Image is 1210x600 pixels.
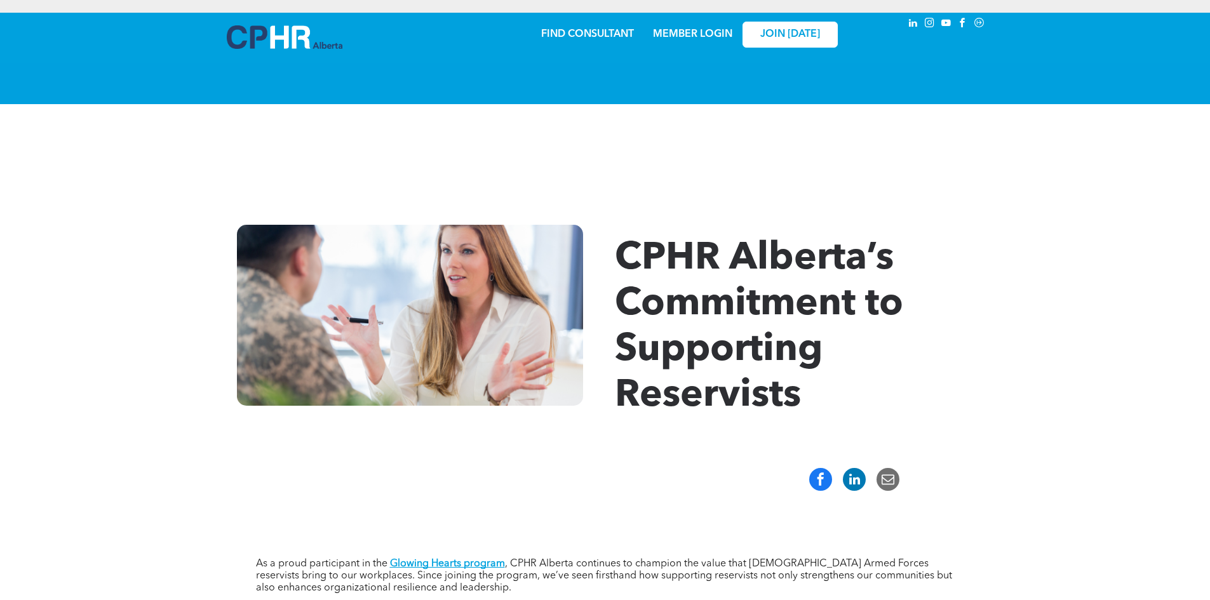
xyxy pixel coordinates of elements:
a: FIND CONSULTANT [541,29,634,39]
a: Social network [972,16,986,33]
span: As a proud participant in the [256,559,387,569]
span: , CPHR Alberta continues to champion the value that [DEMOGRAPHIC_DATA] Armed Forces reservists br... [256,559,952,593]
a: facebook [956,16,970,33]
span: JOIN [DATE] [760,29,820,41]
img: A blue and white logo for cp alberta [227,25,342,49]
a: MEMBER LOGIN [653,29,732,39]
a: instagram [923,16,937,33]
a: youtube [939,16,953,33]
a: Glowing Hearts program [390,559,505,569]
a: linkedin [906,16,920,33]
a: JOIN [DATE] [743,22,838,48]
span: CPHR Alberta’s Commitment to Supporting Reservists [615,240,903,415]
